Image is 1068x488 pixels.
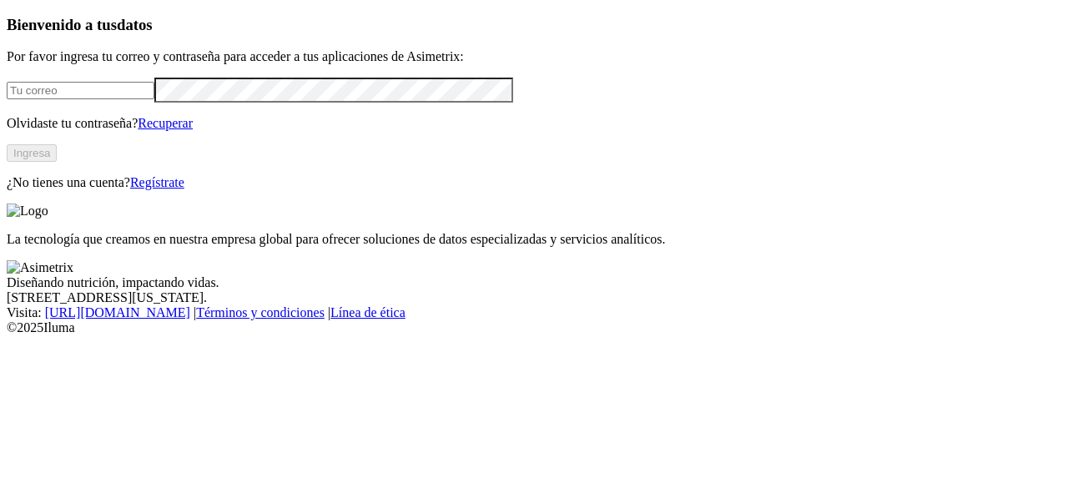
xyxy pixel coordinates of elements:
[7,144,57,162] button: Ingresa
[7,275,1061,290] div: Diseñando nutrición, impactando vidas.
[7,320,1061,335] div: © 2025 Iluma
[7,175,1061,190] p: ¿No tienes una cuenta?
[130,175,184,189] a: Regístrate
[7,16,1061,34] h3: Bienvenido a tus
[7,116,1061,131] p: Olvidaste tu contraseña?
[117,16,153,33] span: datos
[7,290,1061,305] div: [STREET_ADDRESS][US_STATE].
[7,260,73,275] img: Asimetrix
[7,232,1061,247] p: La tecnología que creamos en nuestra empresa global para ofrecer soluciones de datos especializad...
[330,305,406,319] a: Línea de ética
[138,116,193,130] a: Recuperar
[7,49,1061,64] p: Por favor ingresa tu correo y contraseña para acceder a tus aplicaciones de Asimetrix:
[7,204,48,219] img: Logo
[45,305,190,319] a: [URL][DOMAIN_NAME]
[7,82,154,99] input: Tu correo
[7,305,1061,320] div: Visita : | |
[196,305,325,319] a: Términos y condiciones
